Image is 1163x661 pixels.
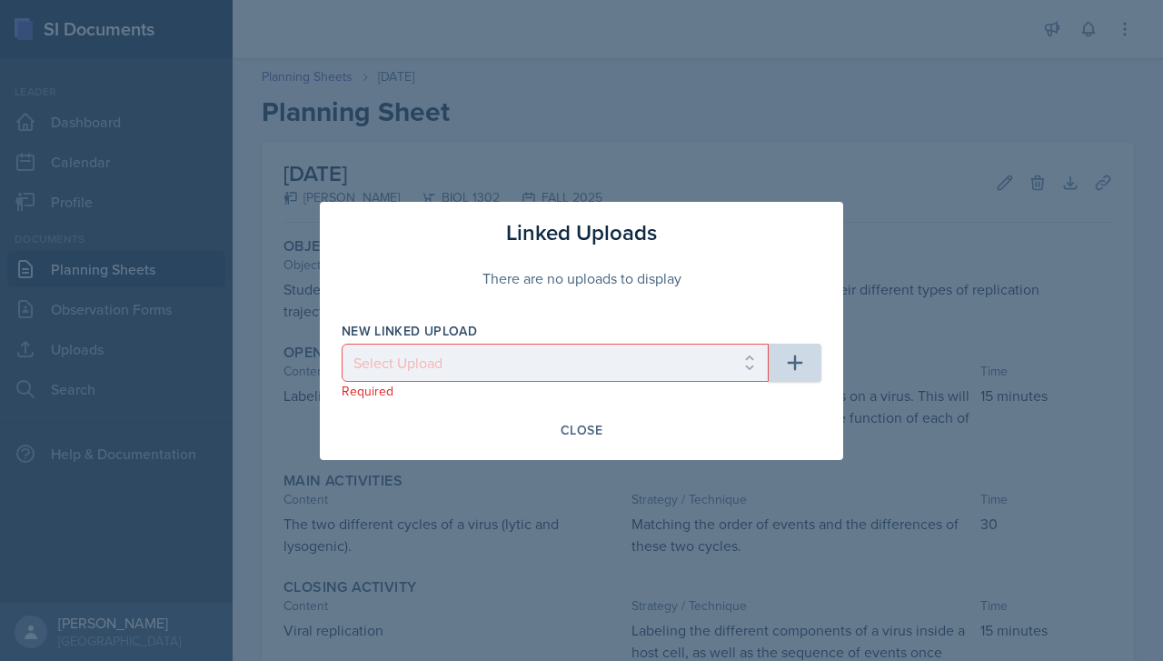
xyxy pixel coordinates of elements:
p: Required [342,382,769,400]
label: New Linked Upload [342,322,477,340]
div: There are no uploads to display [342,249,821,307]
div: Close [561,423,602,437]
button: Close [549,415,614,446]
h3: Linked Uploads [506,216,657,249]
